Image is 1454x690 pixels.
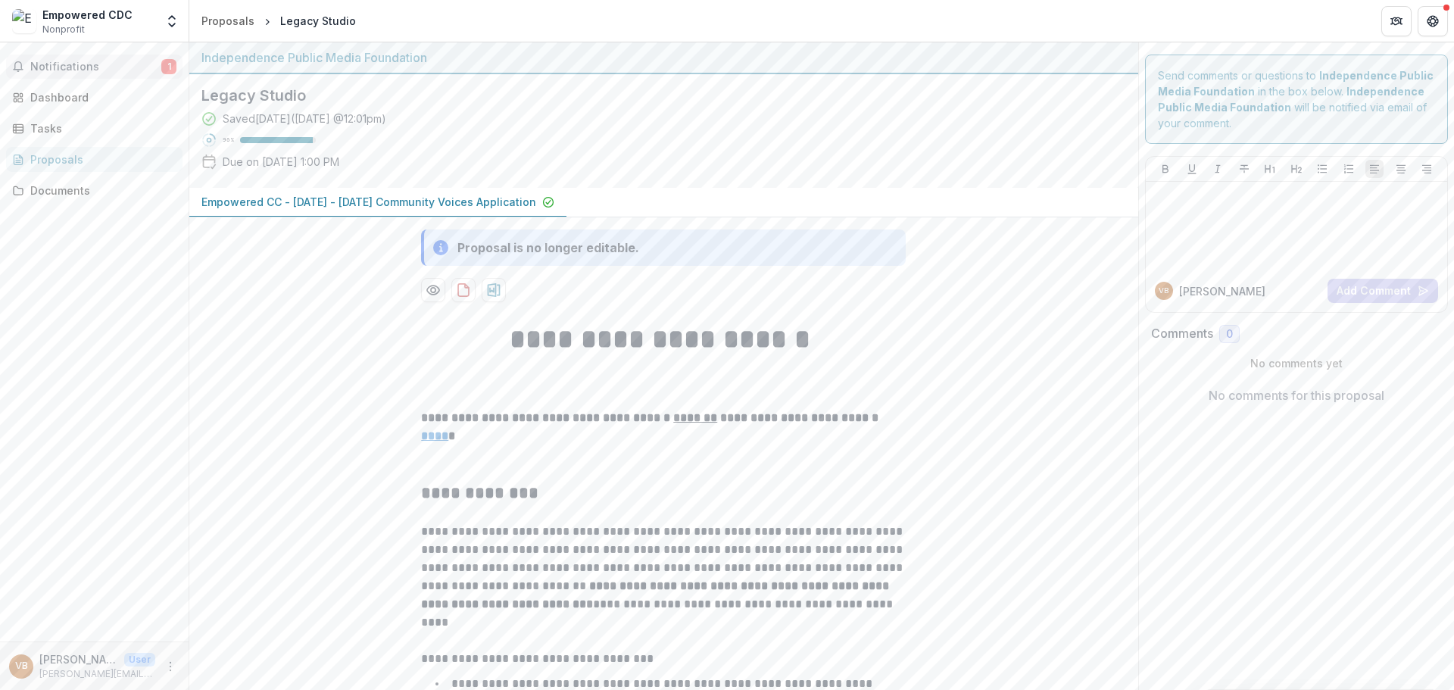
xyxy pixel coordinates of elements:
[1145,55,1449,144] div: Send comments or questions to in the box below. will be notified via email of your comment.
[1159,287,1169,295] div: Vanessa Brown
[12,9,36,33] img: Empowered CDC
[457,239,639,257] div: Proposal is no longer editable.
[1365,160,1384,178] button: Align Left
[280,13,356,29] div: Legacy Studio
[39,667,155,681] p: [PERSON_NAME][EMAIL_ADDRESS][DOMAIN_NAME]
[6,85,183,110] a: Dashboard
[124,653,155,667] p: User
[1235,160,1253,178] button: Strike
[42,7,133,23] div: Empowered CDC
[1340,160,1358,178] button: Ordered List
[1418,6,1448,36] button: Get Help
[15,661,28,671] div: Vanessa Brown
[39,651,118,667] p: [PERSON_NAME]
[1381,6,1412,36] button: Partners
[1261,160,1279,178] button: Heading 1
[1151,355,1443,371] p: No comments yet
[1392,160,1410,178] button: Align Center
[161,6,183,36] button: Open entity switcher
[195,10,362,32] nav: breadcrumb
[201,86,1102,105] h2: Legacy Studio
[6,178,183,203] a: Documents
[161,657,179,676] button: More
[1179,283,1265,299] p: [PERSON_NAME]
[223,111,386,126] div: Saved [DATE] ( [DATE] @ 12:01pm )
[1226,328,1233,341] span: 0
[6,116,183,141] a: Tasks
[1287,160,1306,178] button: Heading 2
[1418,160,1436,178] button: Align Right
[223,135,234,145] p: 96 %
[1183,160,1201,178] button: Underline
[161,59,176,74] span: 1
[482,278,506,302] button: download-proposal
[30,151,170,167] div: Proposals
[30,89,170,105] div: Dashboard
[1209,386,1384,404] p: No comments for this proposal
[42,23,85,36] span: Nonprofit
[30,183,170,198] div: Documents
[201,13,254,29] div: Proposals
[1156,160,1175,178] button: Bold
[421,278,445,302] button: Preview 9fe26220-a789-4ab8-b21d-c2f69dcbef3f-0.pdf
[223,154,339,170] p: Due on [DATE] 1:00 PM
[1151,326,1213,341] h2: Comments
[451,278,476,302] button: download-proposal
[201,194,536,210] p: Empowered CC - [DATE] - [DATE] Community Voices Application
[30,120,170,136] div: Tasks
[30,61,161,73] span: Notifications
[1313,160,1331,178] button: Bullet List
[1209,160,1227,178] button: Italicize
[201,48,1126,67] div: Independence Public Media Foundation
[6,147,183,172] a: Proposals
[195,10,261,32] a: Proposals
[1328,279,1438,303] button: Add Comment
[6,55,183,79] button: Notifications1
